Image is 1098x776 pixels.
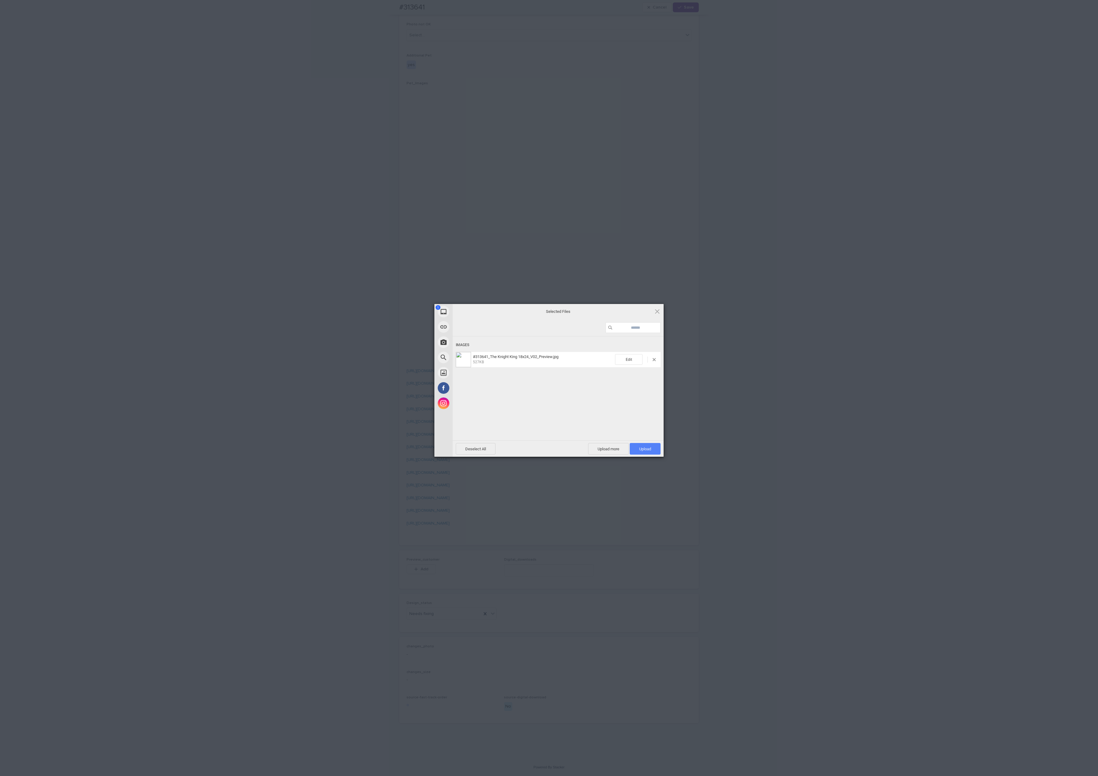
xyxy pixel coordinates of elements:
span: Click here or hit ESC to close picker [654,308,661,315]
div: Take Photo [434,335,508,350]
span: Selected Files [497,309,619,314]
div: Unsplash [434,365,508,380]
div: Images [456,339,661,351]
span: Upload more [588,443,629,455]
span: 527KB [473,360,484,364]
div: My Device [434,304,508,319]
div: Facebook [434,380,508,396]
span: Edit [615,354,643,365]
span: Upload [639,447,651,451]
span: #313641_The Knight King 18x24_V02_Preview.jpg [471,354,615,364]
img: 7f5cc183-a739-4fb6-9d56-c3aabc779639 [456,352,471,367]
span: Deselect All [456,443,496,455]
span: #313641_The Knight King 18x24_V02_Preview.jpg [473,354,558,359]
div: Link (URL) [434,319,508,335]
div: Web Search [434,350,508,365]
span: Upload [630,443,661,455]
span: 1 [436,305,440,310]
div: Instagram [434,396,508,411]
